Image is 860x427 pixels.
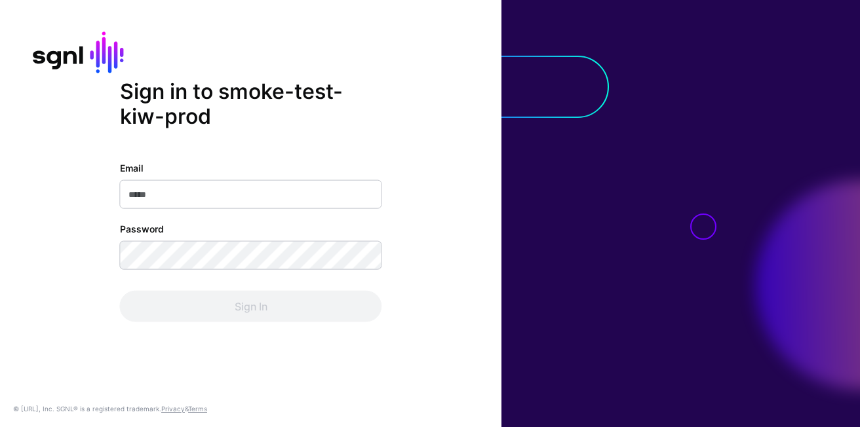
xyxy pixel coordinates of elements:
div: © [URL], Inc. SGNL® is a registered trademark. & [13,403,207,414]
a: Privacy [161,405,185,413]
label: Email [120,160,144,174]
a: Terms [188,405,207,413]
label: Password [120,221,164,235]
h2: Sign in to smoke-test-kiw-prod [120,79,382,130]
